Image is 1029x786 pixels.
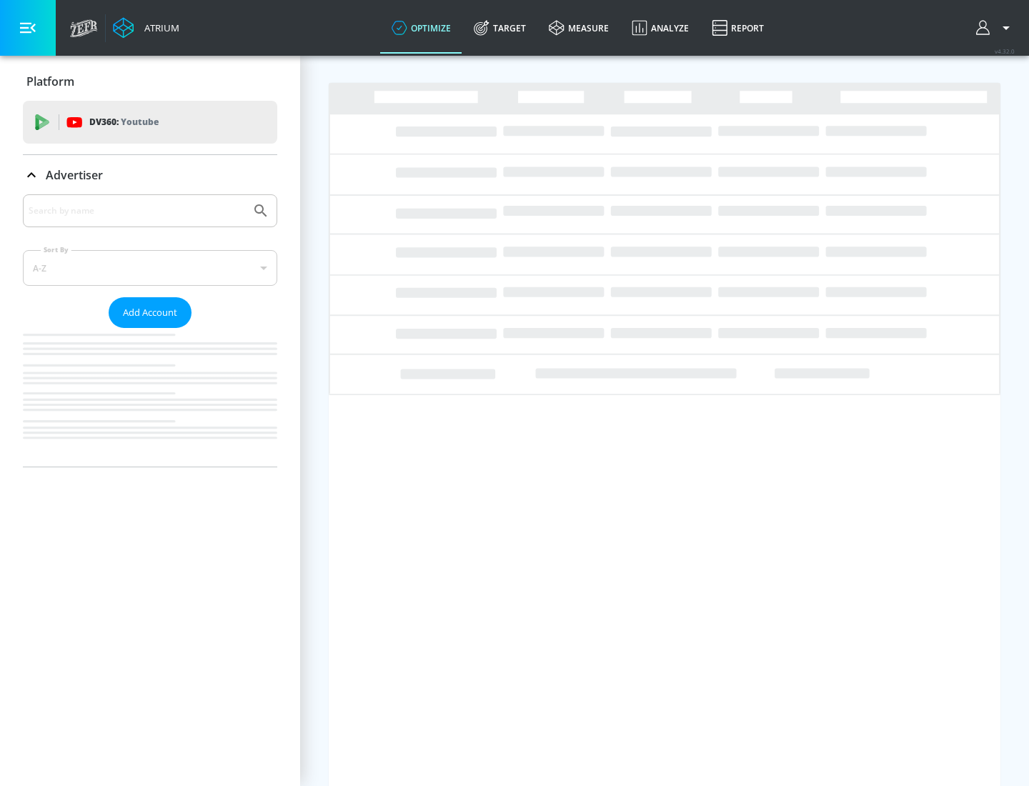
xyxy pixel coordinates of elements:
p: Advertiser [46,167,103,183]
a: Analyze [620,2,700,54]
div: Atrium [139,21,179,34]
div: DV360: Youtube [23,101,277,144]
span: Add Account [123,304,177,321]
p: Platform [26,74,74,89]
a: optimize [380,2,462,54]
button: Add Account [109,297,192,328]
div: Advertiser [23,194,277,467]
a: Target [462,2,537,54]
div: A-Z [23,250,277,286]
label: Sort By [41,245,71,254]
a: Report [700,2,775,54]
p: Youtube [121,114,159,129]
nav: list of Advertiser [23,328,277,467]
p: DV360: [89,114,159,130]
span: v 4.32.0 [995,47,1015,55]
input: Search by name [29,202,245,220]
a: measure [537,2,620,54]
div: Platform [23,61,277,101]
a: Atrium [113,17,179,39]
div: Advertiser [23,155,277,195]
